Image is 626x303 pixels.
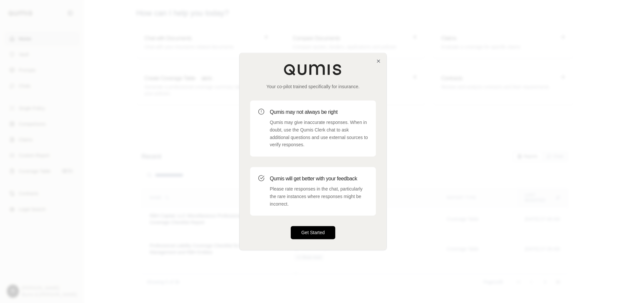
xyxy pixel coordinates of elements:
h3: Qumis may not always be right [270,108,368,116]
p: Qumis may give inaccurate responses. When in doubt, use the Qumis Clerk chat to ask additional qu... [270,119,368,149]
h3: Qumis will get better with your feedback [270,175,368,183]
img: Qumis Logo [284,64,342,75]
p: Your co-pilot trained specifically for insurance. [250,83,376,90]
button: Get Started [291,226,335,239]
p: Please rate responses in the chat, particularly the rare instances where responses might be incor... [270,185,368,208]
